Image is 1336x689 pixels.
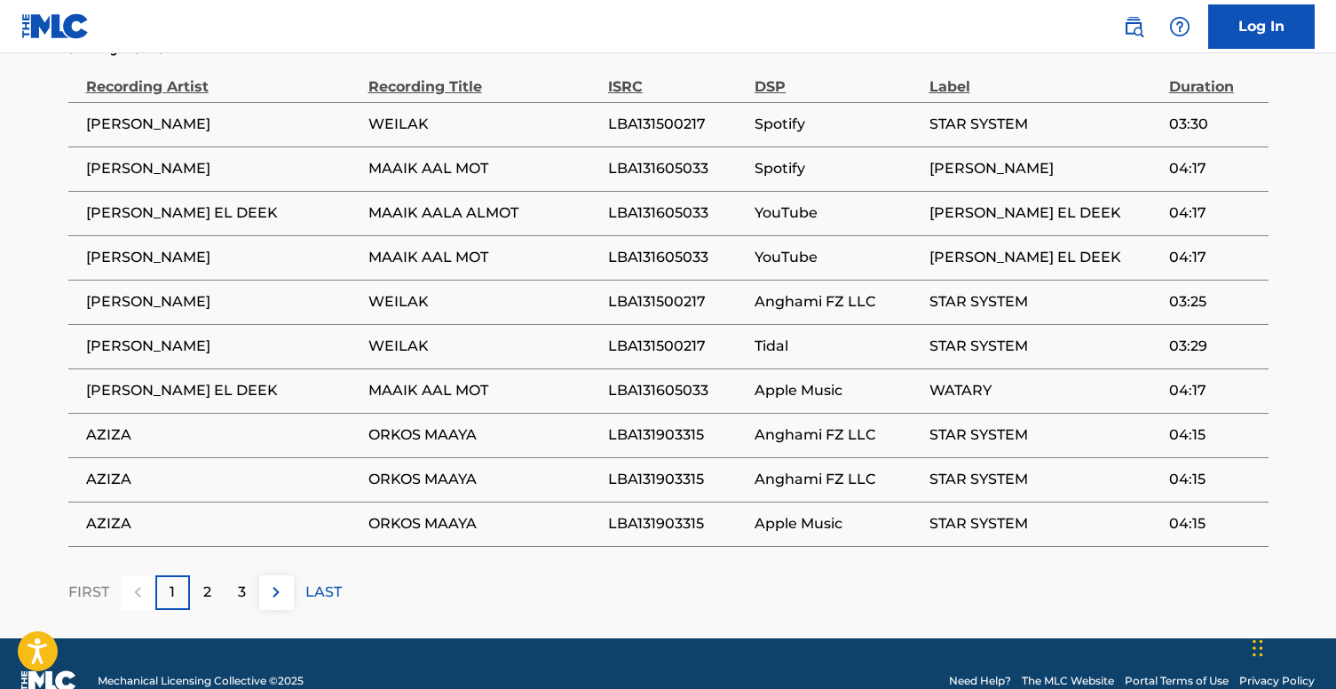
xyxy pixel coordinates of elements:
p: 3 [238,582,246,603]
span: Spotify [755,114,920,135]
span: [PERSON_NAME] [86,291,360,313]
span: Apple Music [755,380,920,401]
span: STAR SYSTEM [929,424,1160,446]
div: DSP [755,58,920,98]
span: STAR SYSTEM [929,291,1160,313]
p: FIRST [68,582,109,603]
span: [PERSON_NAME] EL DEEK [86,202,360,224]
span: YouTube [755,247,920,268]
span: STAR SYSTEM [929,336,1160,357]
div: Duration [1169,58,1260,98]
span: [PERSON_NAME] [86,336,360,357]
div: Drag [1253,622,1263,675]
span: Anghami FZ LLC [755,469,920,490]
span: MAAIK AAL MOT [368,247,599,268]
span: [PERSON_NAME] EL DEEK [929,202,1160,224]
span: Tidal [755,336,920,357]
span: AZIZA [86,424,360,446]
div: ISRC [608,58,746,98]
span: LBA131605033 [608,380,746,401]
span: Anghami FZ LLC [755,291,920,313]
span: Apple Music [755,513,920,535]
a: Public Search [1116,9,1151,44]
span: WEILAK [368,114,599,135]
img: MLC Logo [21,13,90,39]
span: ORKOS MAAYA [368,513,599,535]
span: ORKOS MAAYA [368,424,599,446]
span: ORKOS MAAYA [368,469,599,490]
span: [PERSON_NAME] [86,114,360,135]
span: Mechanical Licensing Collective © 2025 [98,673,304,689]
div: Help [1162,9,1198,44]
span: LBA131605033 [608,158,746,179]
span: AZIZA [86,513,360,535]
span: LBA131605033 [608,202,746,224]
img: help [1169,16,1190,37]
span: LBA131500217 [608,114,746,135]
span: LBA131605033 [608,247,746,268]
span: LBA131903315 [608,424,746,446]
span: STAR SYSTEM [929,469,1160,490]
span: 03:29 [1169,336,1260,357]
span: 04:15 [1169,513,1260,535]
a: Log In [1208,4,1315,49]
span: WEILAK [368,336,599,357]
p: 2 [203,582,211,603]
span: Spotify [755,158,920,179]
a: Portal Terms of Use [1125,673,1229,689]
div: Recording Artist [86,58,360,98]
span: LBA131500217 [608,336,746,357]
a: Need Help? [949,673,1011,689]
a: Privacy Policy [1239,673,1315,689]
span: STAR SYSTEM [929,513,1160,535]
span: WATARY [929,380,1160,401]
span: LBA131903315 [608,513,746,535]
span: MAAIK AALA ALMOT [368,202,599,224]
span: Anghami FZ LLC [755,424,920,446]
span: 04:17 [1169,380,1260,401]
div: Recording Title [368,58,599,98]
span: [PERSON_NAME] [86,158,360,179]
img: search [1123,16,1144,37]
img: right [265,582,287,603]
div: Label [929,58,1160,98]
span: [PERSON_NAME] [86,247,360,268]
span: MAAIK AAL MOT [368,380,599,401]
iframe: Chat Widget [1247,604,1336,689]
span: [PERSON_NAME] EL DEEK [86,380,360,401]
span: LBA131500217 [608,291,746,313]
span: [PERSON_NAME] EL DEEK [929,247,1160,268]
p: LAST [305,582,342,603]
span: AZIZA [86,469,360,490]
span: 04:15 [1169,424,1260,446]
p: 1 [170,582,175,603]
span: LBA131903315 [608,469,746,490]
a: The MLC Website [1022,673,1114,689]
span: [PERSON_NAME] [929,158,1160,179]
span: YouTube [755,202,920,224]
span: WEILAK [368,291,599,313]
span: STAR SYSTEM [929,114,1160,135]
span: 04:17 [1169,202,1260,224]
span: 03:30 [1169,114,1260,135]
span: 04:15 [1169,469,1260,490]
span: 04:17 [1169,158,1260,179]
span: 03:25 [1169,291,1260,313]
span: 04:17 [1169,247,1260,268]
span: MAAIK AAL MOT [368,158,599,179]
